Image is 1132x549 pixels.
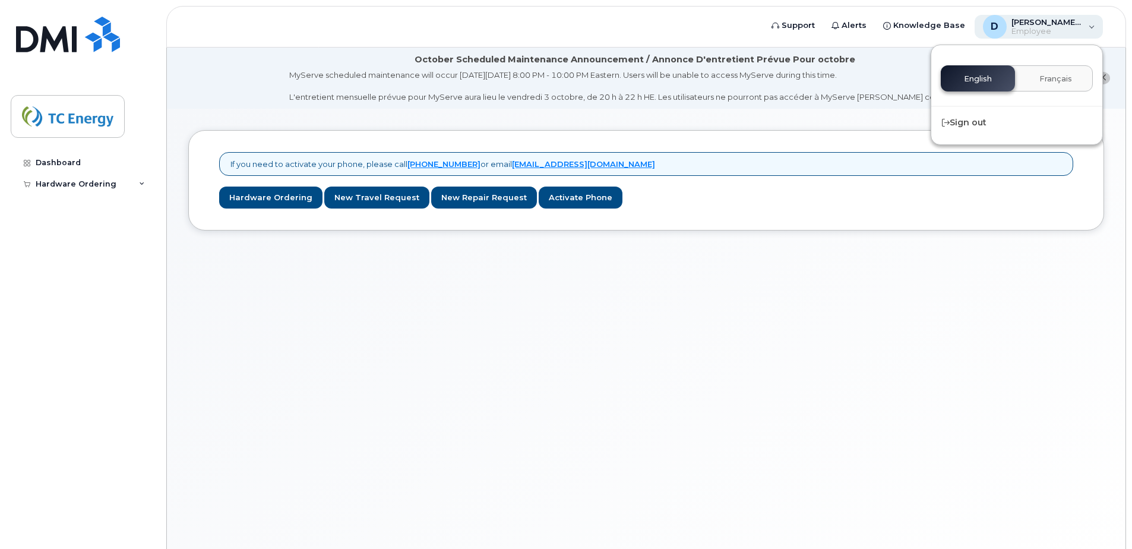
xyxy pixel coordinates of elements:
[1080,497,1123,540] iframe: Messenger Launcher
[539,187,622,209] a: Activate Phone
[230,159,655,170] p: If you need to activate your phone, please call or email
[431,187,537,209] a: New Repair Request
[512,159,655,169] a: [EMAIL_ADDRESS][DOMAIN_NAME]
[407,159,480,169] a: [PHONE_NUMBER]
[1039,74,1072,84] span: Français
[931,112,1102,134] div: Sign out
[289,70,981,103] div: MyServe scheduled maintenance will occur [DATE][DATE] 8:00 PM - 10:00 PM Eastern. Users will be u...
[324,187,429,209] a: New Travel Request
[415,53,855,66] div: October Scheduled Maintenance Announcement / Annonce D'entretient Prévue Pour octobre
[219,187,322,209] a: Hardware Ordering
